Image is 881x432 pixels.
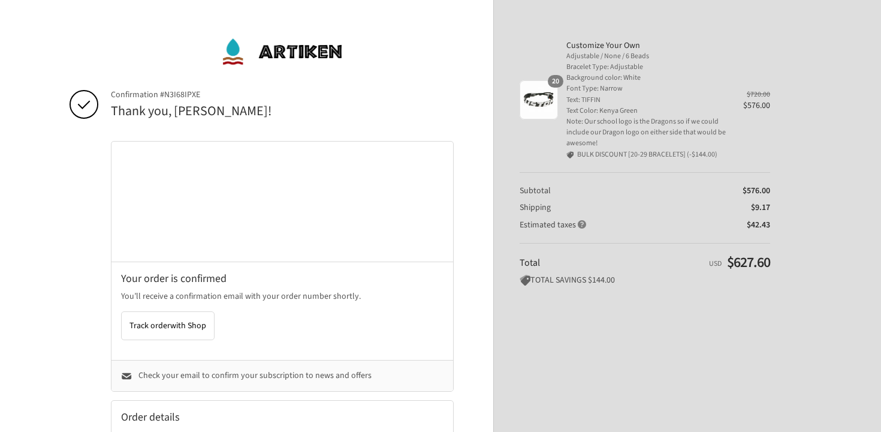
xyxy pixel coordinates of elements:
[747,219,770,231] span: $42.43
[566,73,726,83] span: Background color: White
[111,89,454,100] span: Confirmation #N3I68IPXE
[111,142,454,262] iframe: Google map displaying pin point of shipping address: Tiffin, Ohio
[520,185,660,196] th: Subtotal
[588,274,615,286] span: $144.00
[111,142,453,262] div: Google map displaying pin point of shipping address: Tiffin, Ohio
[709,259,722,269] span: USD
[520,274,586,286] span: TOTAL SAVINGS
[170,320,206,332] span: with Shop
[566,62,726,73] span: Bracelet Type: Adjustable
[727,252,770,273] span: $627.60
[566,106,726,116] span: Text Color: Kenya Green
[751,202,770,214] span: $9.17
[747,89,770,100] del: $720.00
[566,95,726,106] span: Text: TIFFIN
[566,83,726,94] span: Font Type: Narrow
[520,202,551,214] span: Shipping
[566,51,726,62] span: Adjustable / None / 6 Beads
[121,272,443,286] h2: Your order is confirmed
[121,290,443,303] p: You’ll receive a confirmation email with your order number shortly.
[566,40,726,51] span: Customize Your Own
[121,311,215,340] button: Track orderwith Shop
[743,185,770,197] span: $576.00
[138,370,372,382] span: Check your email to confirm your subscription to news and offers
[121,410,282,424] h2: Order details
[129,320,206,332] span: Track order
[548,75,563,88] span: 20
[221,34,344,70] img: ArtiKen
[566,116,726,149] span: Note: Our school logo is the Dragons so if we could include our Dragon logo on either side that w...
[520,214,660,231] th: Estimated taxes
[520,80,558,119] img: Customize Your Own - Adjustable / None / 6 Beads
[111,103,454,120] h2: Thank you, [PERSON_NAME]!
[577,149,717,160] span: BULK DISCOUNT [20-29 BRACELETS] (-$144.00)
[520,256,540,269] span: Total
[743,100,770,112] span: $576.00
